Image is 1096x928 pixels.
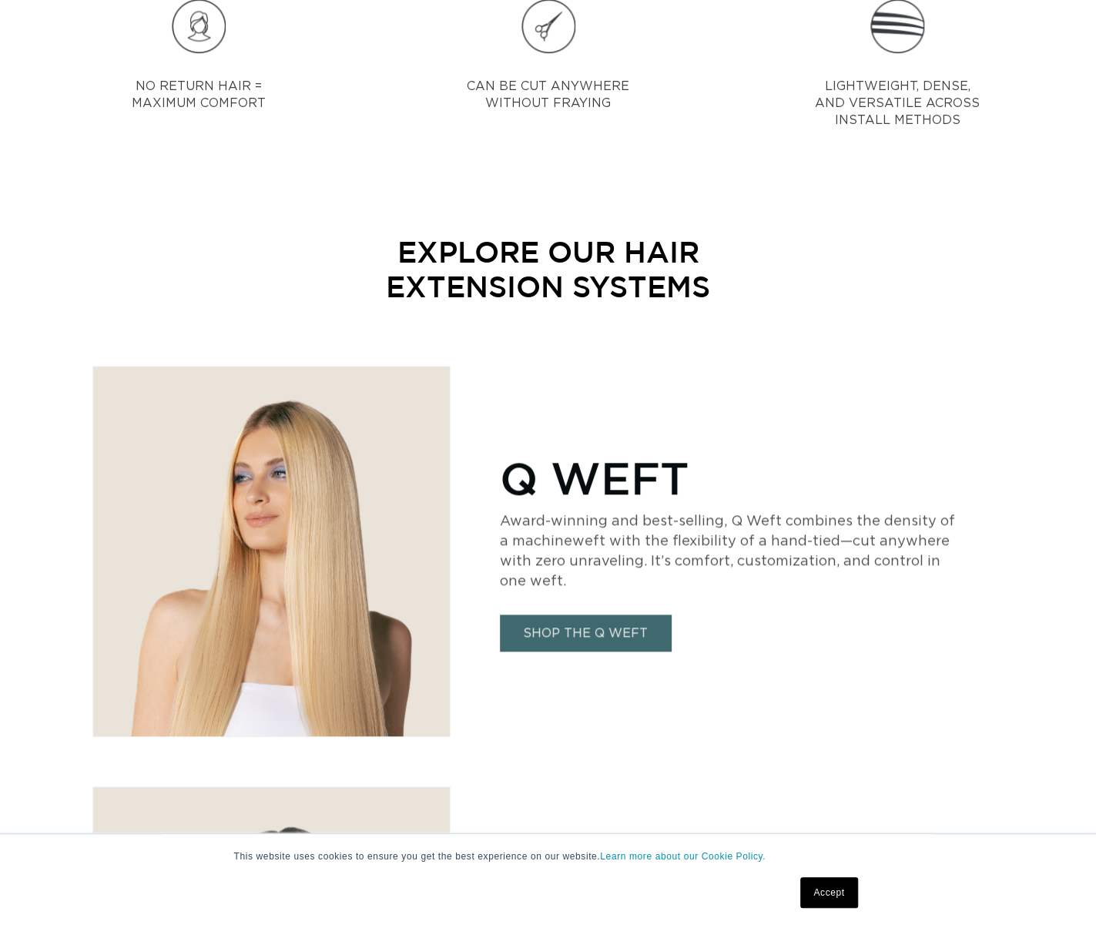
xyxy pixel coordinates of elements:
p: LIGHTWEIGHT, DENSE, AND VERSATILE ACROSS INSTALL METHODS [801,78,994,129]
a: Learn more about our Cookie Policy. [600,851,766,862]
p: Award-winning and best-selling, Q Weft combines the density of a machineweft with the flexibility... [500,511,962,591]
a: Accept [800,877,857,908]
p: This website uses cookies to ensure you get the best experience on our website. [234,849,863,863]
p: NO RETURN HAIR = MAXIMUM COMFORT [132,78,266,112]
p: EXPLORE OUR HAIR EXTENSION SYSTEMS [248,234,849,304]
p: Q WEFT [500,451,962,504]
p: CAN BE CUT ANYWHERE WITHOUT FRAYING [467,78,629,112]
a: SHOP THE Q WEFT [500,615,671,651]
